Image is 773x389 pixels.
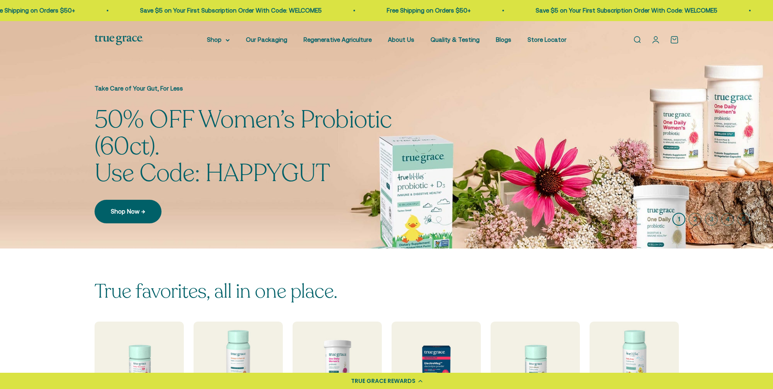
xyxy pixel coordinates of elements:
a: Shop Now → [95,200,161,223]
p: Save $5 on Your First Subscription Order With Code: WELCOME5 [133,6,315,15]
p: Save $5 on Your First Subscription Order With Code: WELCOME5 [529,6,711,15]
button: 3 [705,213,718,226]
a: Quality & Testing [431,36,480,43]
a: Free Shipping on Orders $50+ [380,7,464,14]
button: 1 [672,213,685,226]
button: 5 [737,213,750,226]
p: Take Care of Your Gut, For Less [95,84,452,93]
summary: Shop [207,35,230,45]
a: Our Packaging [246,36,287,43]
a: Regenerative Agriculture [304,36,372,43]
a: About Us [388,36,414,43]
split-lines: True favorites, all in one place. [95,278,338,305]
a: Blogs [496,36,511,43]
button: 2 [689,213,702,226]
button: 4 [721,213,734,226]
div: TRUE GRACE REWARDS [351,377,416,385]
split-lines: 50% OFF Women’s Probiotic (60ct). Use Code: HAPPYGUT [95,130,452,190]
a: Store Locator [528,36,566,43]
